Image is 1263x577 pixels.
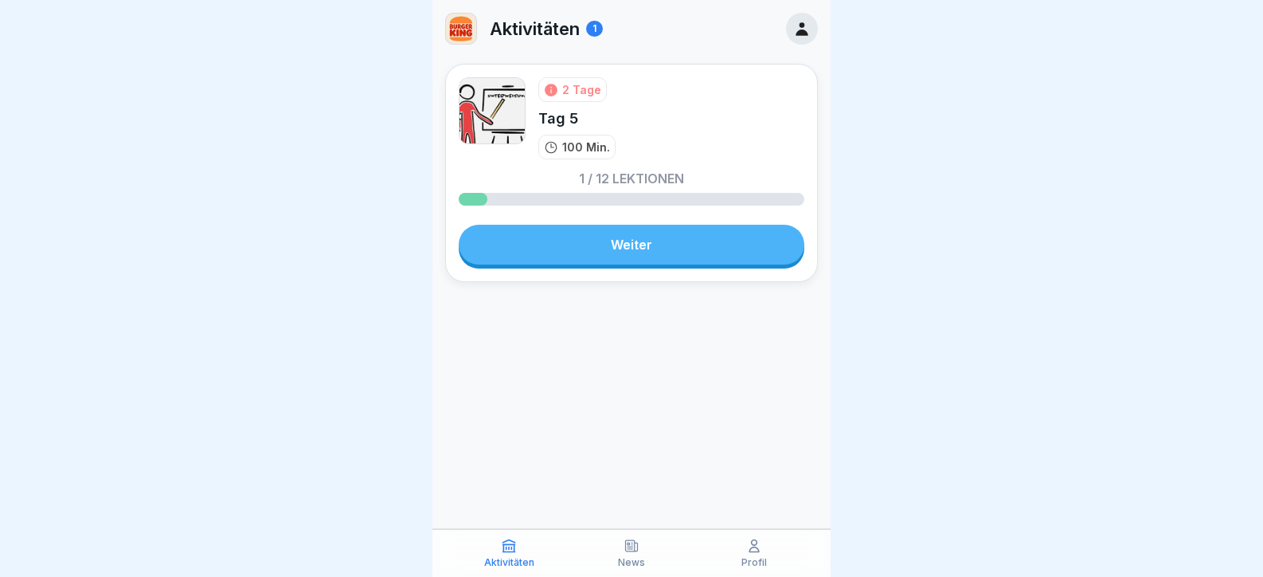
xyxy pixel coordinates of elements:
[446,14,476,44] img: w2f18lwxr3adf3talrpwf6id.png
[579,172,684,185] p: 1 / 12 Lektionen
[586,21,603,37] div: 1
[618,557,645,568] p: News
[484,557,534,568] p: Aktivitäten
[562,139,610,155] p: 100 Min.
[490,18,580,39] p: Aktivitäten
[562,81,601,98] div: 2 Tage
[459,77,526,144] img: vy1vuzxsdwx3e5y1d1ft51l0.png
[538,108,616,128] div: Tag 5
[741,557,767,568] p: Profil
[459,225,804,265] a: Weiter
